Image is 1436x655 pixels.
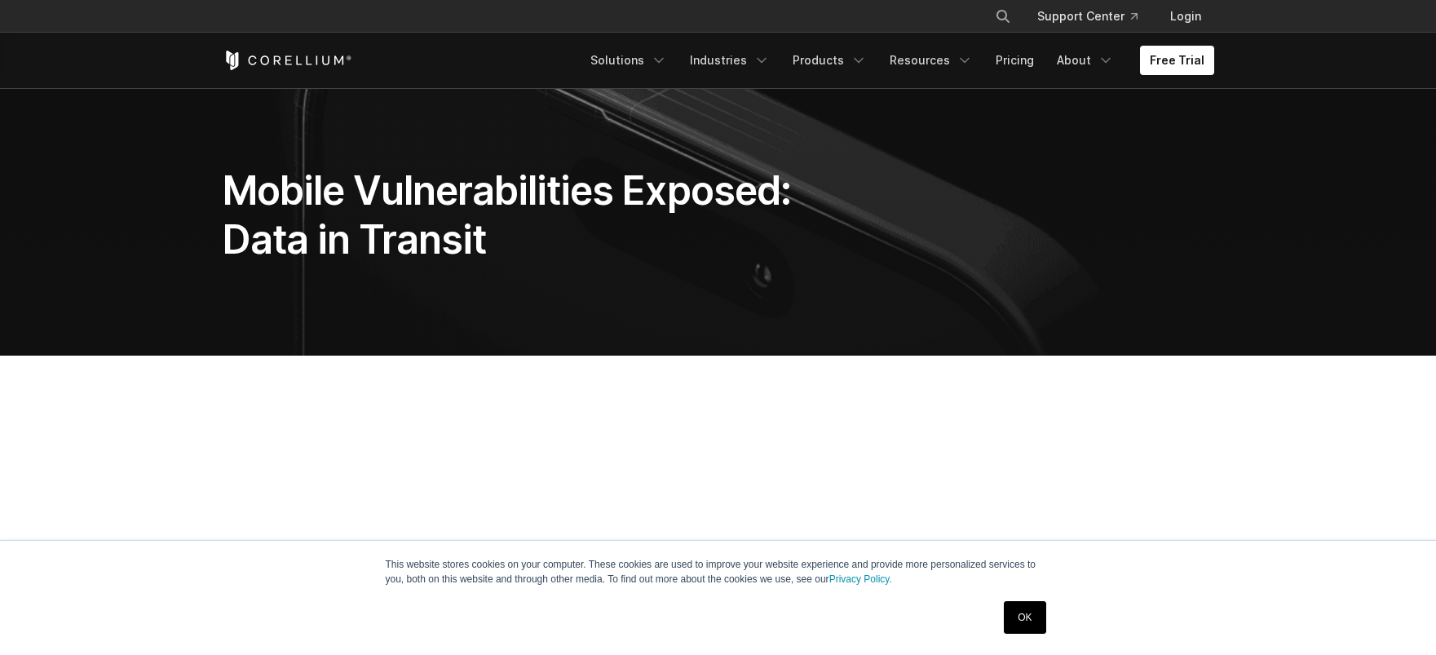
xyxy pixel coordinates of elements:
[1140,46,1214,75] a: Free Trial
[988,2,1018,31] button: Search
[880,46,983,75] a: Resources
[1004,601,1045,634] a: OK
[581,46,1214,75] div: Navigation Menu
[986,46,1044,75] a: Pricing
[1024,2,1151,31] a: Support Center
[581,46,677,75] a: Solutions
[1047,46,1124,75] a: About
[1157,2,1214,31] a: Login
[386,557,1051,586] p: This website stores cookies on your computer. These cookies are used to improve your website expe...
[223,166,873,264] h1: Mobile Vulnerabilities Exposed: Data in Transit
[680,46,780,75] a: Industries
[783,46,877,75] a: Products
[829,573,892,585] a: Privacy Policy.
[975,2,1214,31] div: Navigation Menu
[223,51,352,70] a: Corellium Home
